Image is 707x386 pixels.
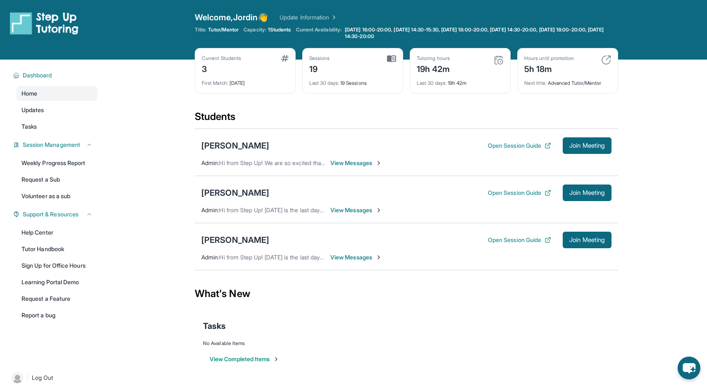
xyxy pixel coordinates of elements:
[343,26,618,40] a: [DATE] 16:00-20:00, [DATE] 14:30-15:30, [DATE] 18:00-20:00, [DATE] 14:30-20:00, [DATE] 18:00-20:0...
[23,210,79,218] span: Support & Resources
[23,71,52,79] span: Dashboard
[17,103,98,117] a: Updates
[201,254,219,261] span: Admin :
[10,12,79,35] img: logo
[19,71,93,79] button: Dashboard
[268,26,291,33] span: 1 Students
[569,143,605,148] span: Join Meeting
[201,187,269,199] div: [PERSON_NAME]
[195,110,618,128] div: Students
[17,172,98,187] a: Request a Sub
[569,237,605,242] span: Join Meeting
[601,55,611,65] img: card
[201,206,219,213] span: Admin :
[17,291,98,306] a: Request a Feature
[12,372,23,384] img: user-img
[330,253,382,261] span: View Messages
[345,26,616,40] span: [DATE] 16:00-20:00, [DATE] 14:30-15:30, [DATE] 18:00-20:00, [DATE] 14:30-20:00, [DATE] 18:00-20:0...
[201,159,219,166] span: Admin :
[330,206,382,214] span: View Messages
[417,62,450,75] div: 19h 42m
[21,122,37,131] span: Tasks
[417,75,504,86] div: 19h 42m
[387,55,396,62] img: card
[21,106,44,114] span: Updates
[678,357,700,379] button: chat-button
[23,141,80,149] span: Session Management
[210,355,279,363] button: View Completed Items
[203,320,226,332] span: Tasks
[494,55,504,65] img: card
[309,75,396,86] div: 19 Sessions
[375,254,382,261] img: Chevron-Right
[195,12,268,23] span: Welcome, Jordin 👋
[17,242,98,257] a: Tutor Handbook
[17,86,98,101] a: Home
[309,62,330,75] div: 19
[203,340,610,347] div: No Available Items
[32,374,53,382] span: Log Out
[488,141,551,150] button: Open Session Guide
[201,140,269,151] div: [PERSON_NAME]
[563,232,611,248] button: Join Meeting
[17,189,98,204] a: Volunteer as a sub
[375,207,382,213] img: Chevron-Right
[488,236,551,244] button: Open Session Guide
[17,258,98,273] a: Sign Up for Office Hours
[21,89,37,98] span: Home
[488,189,551,197] button: Open Session Guide
[201,234,269,246] div: [PERSON_NAME]
[19,210,93,218] button: Support & Resources
[524,80,547,86] span: Next title :
[244,26,266,33] span: Capacity:
[417,55,450,62] div: Tutoring hours
[17,225,98,240] a: Help Center
[195,26,206,33] span: Title:
[524,75,611,86] div: Advanced Tutor/Mentor
[296,26,342,40] span: Current Availability:
[524,55,574,62] div: Hours until promotion
[202,75,289,86] div: [DATE]
[208,26,239,33] span: Tutor/Mentor
[563,185,611,201] button: Join Meeting
[375,160,382,166] img: Chevron-Right
[17,275,98,290] a: Learning Portal Demo
[19,141,93,149] button: Session Management
[202,62,241,75] div: 3
[417,80,447,86] span: Last 30 days :
[569,190,605,195] span: Join Meeting
[309,80,339,86] span: Last 30 days :
[202,55,241,62] div: Current Students
[17,308,98,323] a: Report a bug
[329,13,337,22] img: Chevron Right
[279,13,337,22] a: Update Information
[17,119,98,134] a: Tasks
[309,55,330,62] div: Sessions
[330,159,382,167] span: View Messages
[17,156,98,170] a: Weekly Progress Report
[195,276,618,312] div: What's New
[26,373,29,383] span: |
[524,62,574,75] div: 5h 18m
[563,137,611,154] button: Join Meeting
[202,80,228,86] span: First Match :
[281,55,289,62] img: card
